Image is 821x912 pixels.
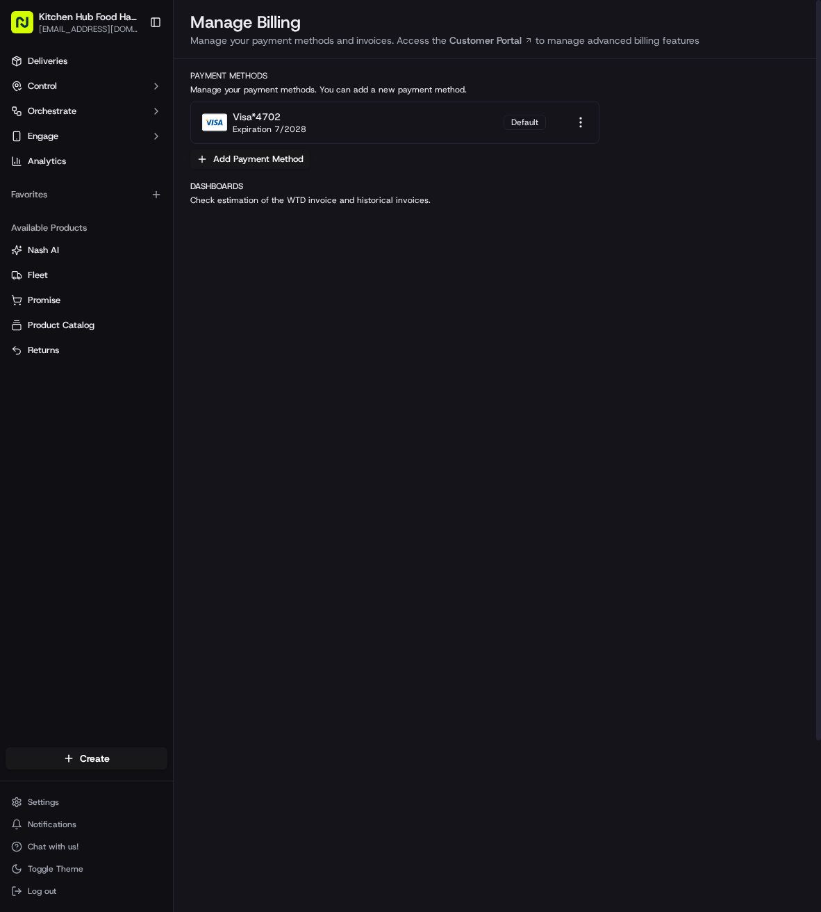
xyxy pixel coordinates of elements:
[6,217,167,239] div: Available Products
[11,244,162,256] a: Nash AI
[6,6,144,39] button: Kitchen Hub Food Hall - Support Office[EMAIL_ADDRESS][DOMAIN_NAME]
[6,239,167,261] button: Nash AI
[6,792,167,812] button: Settings
[28,863,83,874] span: Toggle Theme
[190,11,804,33] h1: Manage Billing
[28,244,59,256] span: Nash AI
[190,181,804,192] h2: Dashboards
[233,110,281,124] div: visa *4702
[11,344,162,357] a: Returns
[447,33,536,47] a: Customer Portal
[39,24,138,35] button: [EMAIL_ADDRESS][DOMAIN_NAME]
[28,105,76,117] span: Orchestrate
[6,100,167,122] button: Orchestrate
[11,269,162,282] a: Fleet
[11,319,162,332] a: Product Catalog
[6,264,167,286] button: Fleet
[28,55,67,67] span: Deliveries
[6,125,167,147] button: Engage
[28,841,78,852] span: Chat with us!
[28,269,48,282] span: Fleet
[6,859,167,879] button: Toggle Theme
[190,195,804,206] p: Check estimation of the WTD invoice and historical invoices.
[28,130,58,142] span: Engage
[80,751,110,765] span: Create
[190,84,804,95] p: Manage your payment methods. You can add a new payment method.
[6,314,167,336] button: Product Catalog
[28,319,94,332] span: Product Catalog
[28,155,66,168] span: Analytics
[6,837,167,856] button: Chat with us!
[28,886,56,897] span: Log out
[190,70,804,81] h2: Payment Methods
[504,115,546,130] div: Default
[11,294,162,307] a: Promise
[6,50,167,72] a: Deliveries
[6,339,167,361] button: Returns
[190,149,310,169] button: Add Payment Method
[6,815,167,834] button: Notifications
[28,344,59,357] span: Returns
[28,294,60,307] span: Promise
[28,797,59,808] span: Settings
[6,75,167,97] button: Control
[28,819,76,830] span: Notifications
[6,881,167,901] button: Log out
[233,124,306,135] div: Expiration 7/2028
[6,184,167,206] div: Favorites
[28,80,57,92] span: Control
[6,747,167,769] button: Create
[39,10,138,24] button: Kitchen Hub Food Hall - Support Office
[6,289,167,311] button: Promise
[190,33,804,47] p: Manage your payment methods and invoices. Access the to manage advanced billing features
[6,150,167,172] a: Analytics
